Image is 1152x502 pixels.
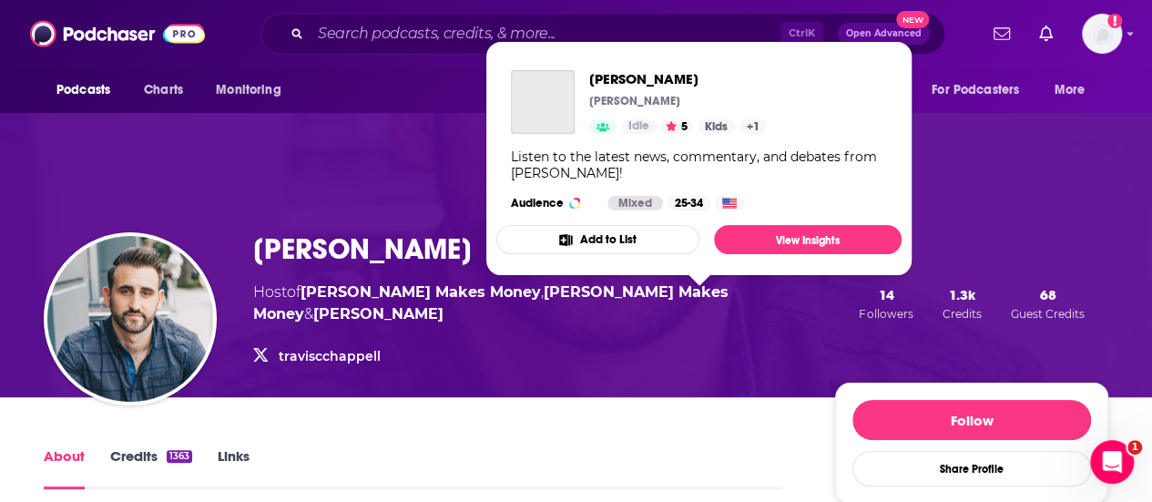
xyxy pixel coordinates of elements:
[203,73,304,108] button: open menu
[780,22,823,46] span: Ctrl K
[313,305,443,323] a: Hunter Avallone
[44,73,134,108] button: open menu
[1005,285,1090,322] button: 68Guest Credits
[1039,286,1055,303] span: 68
[838,23,930,45] button: Open AdvancedNew
[216,77,280,103] span: Monitoring
[511,70,575,134] a: Hunter Avallone
[144,77,183,103] span: Charts
[110,447,192,489] a: Credits1363
[896,11,929,28] span: New
[253,283,287,301] span: Host
[714,225,902,254] a: View Insights
[301,283,541,301] a: Travis Makes Money
[311,19,780,48] input: Search podcasts, credits, & more...
[937,285,987,322] button: 1.3kCredits
[932,77,1019,103] span: For Podcasters
[589,70,767,87] span: [PERSON_NAME]
[853,285,918,322] button: 14Followers
[943,307,982,321] span: Credits
[56,77,110,103] span: Podcasts
[621,119,657,134] a: Idle
[44,447,85,489] a: About
[878,286,893,303] span: 14
[852,451,1091,487] button: Share Profile
[852,400,1091,440] button: Follow
[218,447,250,489] a: Links
[986,18,1017,49] a: Show notifications dropdown
[589,70,767,87] a: Hunter Avallone
[859,307,912,321] span: Followers
[47,236,213,402] img: Travis Chappell
[920,73,1045,108] button: open menu
[1082,14,1122,54] img: User Profile
[511,196,593,210] h3: Audience
[698,119,735,134] a: Kids
[260,13,945,55] div: Search podcasts, credits, & more...
[1042,73,1108,108] button: open menu
[1032,18,1060,49] a: Show notifications dropdown
[167,450,192,463] div: 1363
[668,196,710,210] div: 25-34
[739,119,767,134] a: +1
[287,283,541,301] span: of
[589,94,680,108] p: [PERSON_NAME]
[628,118,649,136] span: Idle
[1127,440,1142,455] span: 1
[30,16,205,51] img: Podchaser - Follow, Share and Rate Podcasts
[496,225,699,254] button: Add to List
[1011,307,1085,321] span: Guest Credits
[1082,14,1122,54] button: Show profile menu
[279,348,381,364] a: traviscchappell
[304,305,313,323] span: &
[1090,440,1134,484] iframe: Intercom live chat
[511,149,887,181] div: Listen to the latest news, commentary, and debates from [PERSON_NAME]!
[660,119,693,134] button: 5
[253,231,472,267] h1: [PERSON_NAME]
[541,283,544,301] span: ,
[1055,77,1086,103] span: More
[132,73,194,108] a: Charts
[607,196,663,210] div: Mixed
[949,286,975,303] span: 1.3k
[1082,14,1122,54] span: Logged in as LBraverman
[1107,14,1122,28] svg: Add a profile image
